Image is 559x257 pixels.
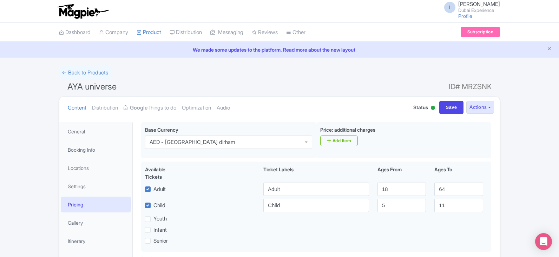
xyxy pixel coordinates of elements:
span: [PERSON_NAME] [458,1,500,7]
label: Senior [153,237,168,245]
div: Ticket Labels [259,166,373,180]
div: AED - [GEOGRAPHIC_DATA] dirham [150,139,235,145]
a: Optimization [182,97,211,119]
a: Settings [61,178,131,194]
a: Distribution [170,23,202,42]
a: ← Back to Products [59,66,111,80]
a: Itinerary [61,233,131,249]
a: Company [99,23,128,42]
a: We made some updates to the platform. Read more about the new layout [4,46,555,53]
div: Active [429,103,436,114]
a: Messaging [210,23,243,42]
a: I [PERSON_NAME] Dubai Experience [440,1,500,13]
a: Dashboard [59,23,91,42]
label: Price: additional charges [320,126,375,133]
div: Ages To [430,166,487,180]
a: GoogleThings to do [124,97,176,119]
label: Adult [153,185,166,193]
a: Booking Info [61,142,131,158]
a: Audio [217,97,230,119]
a: Profile [458,13,472,19]
img: logo-ab69f6fb50320c5b225c76a69d11143b.png [55,4,110,19]
a: Content [68,97,86,119]
label: Child [153,202,165,210]
a: Gallery [61,215,131,231]
small: Dubai Experience [458,8,500,13]
a: Locations [61,160,131,176]
span: AYA universe [67,81,117,92]
span: ID# MRZSNK [449,80,492,94]
a: Add Item [320,136,358,146]
a: Reviews [252,23,278,42]
a: Distribution [92,97,118,119]
input: Child [263,199,369,212]
div: Available Tickets [145,166,183,180]
label: Infant [153,226,167,234]
span: Status [413,104,428,111]
input: Adult [263,183,369,196]
strong: Google [130,104,147,112]
a: Subscription [461,27,500,37]
input: Save [439,101,464,114]
label: Youth [153,215,167,223]
a: Other [286,23,305,42]
span: Base Currency [145,127,178,133]
div: Ages From [373,166,430,180]
div: Open Intercom Messenger [535,233,552,250]
button: Close announcement [547,45,552,53]
span: I [444,2,455,13]
a: Pricing [61,197,131,212]
a: General [61,124,131,139]
button: Actions [466,101,494,114]
a: Product [137,23,161,42]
